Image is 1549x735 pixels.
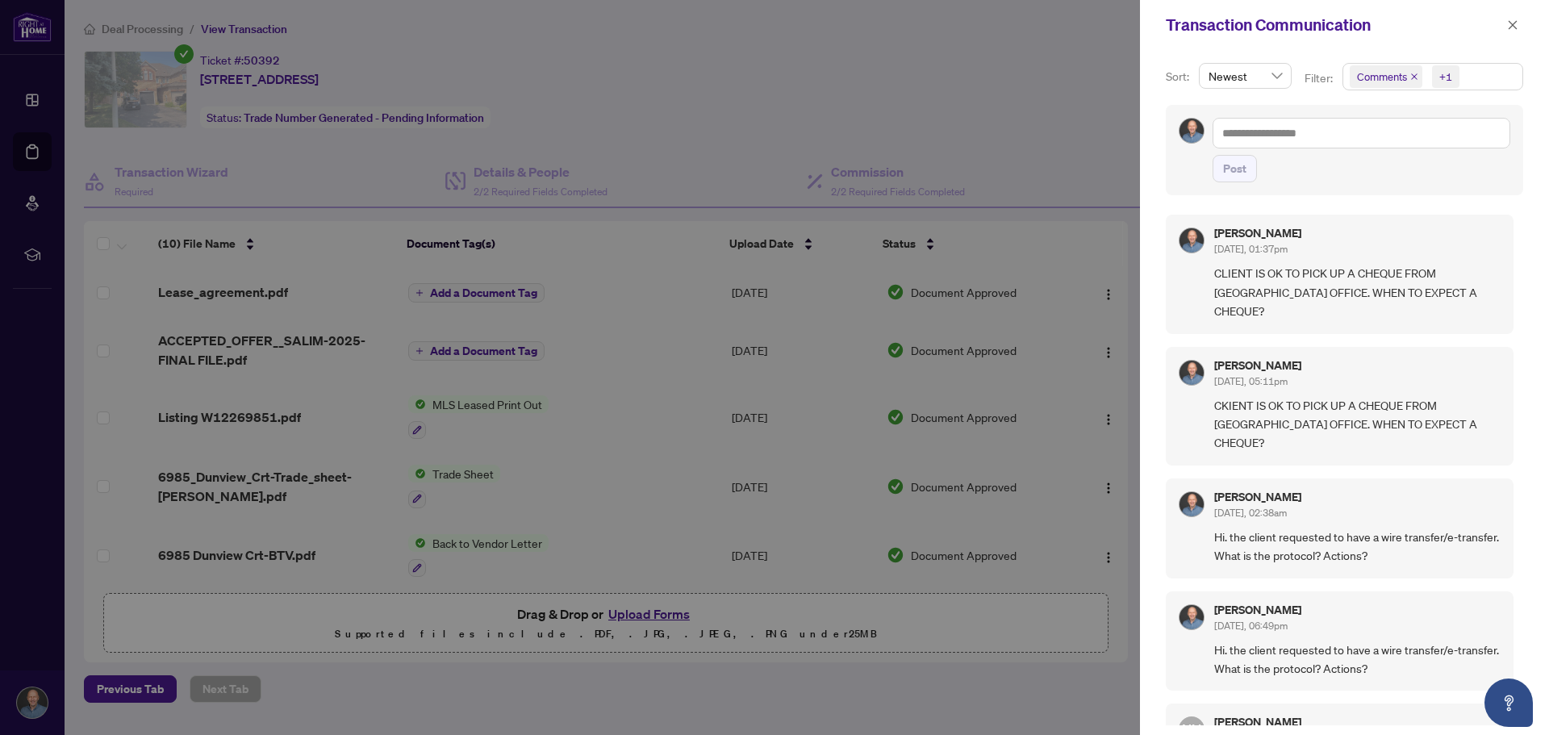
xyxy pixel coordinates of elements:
[1166,68,1192,86] p: Sort:
[1507,19,1518,31] span: close
[1166,13,1502,37] div: Transaction Communication
[1214,360,1301,371] h5: [PERSON_NAME]
[1214,228,1301,239] h5: [PERSON_NAME]
[1214,604,1301,616] h5: [PERSON_NAME]
[1350,65,1422,88] span: Comments
[1179,361,1204,385] img: Profile Icon
[1214,528,1501,566] span: Hi. the client requested to have a wire transfer/e-transfer. What is the protocol? Actions?
[1214,716,1301,728] h5: [PERSON_NAME]
[1179,228,1204,253] img: Profile Icon
[1214,491,1301,503] h5: [PERSON_NAME]
[1214,396,1501,453] span: CKIENT IS OK TO PICK UP A CHEQUE FROM [GEOGRAPHIC_DATA] OFFICE. WHEN TO EXPECT A CHEQUE?
[1484,679,1533,727] button: Open asap
[1179,492,1204,516] img: Profile Icon
[1214,375,1288,387] span: [DATE], 05:11pm
[1439,69,1452,85] div: +1
[1214,264,1501,320] span: CLIENT IS OK TO PICK UP A CHEQUE FROM [GEOGRAPHIC_DATA] OFFICE. WHEN TO EXPECT A CHEQUE?
[1214,243,1288,255] span: [DATE], 01:37pm
[1214,620,1288,632] span: [DATE], 06:49pm
[1213,155,1257,182] button: Post
[1305,69,1335,87] p: Filter:
[1179,605,1204,629] img: Profile Icon
[1214,507,1287,519] span: [DATE], 02:38am
[1214,641,1501,679] span: Hi. the client requested to have a wire transfer/e-transfer. What is the protocol? Actions?
[1209,64,1282,88] span: Newest
[1410,73,1418,81] span: close
[1179,119,1204,143] img: Profile Icon
[1357,69,1407,85] span: Comments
